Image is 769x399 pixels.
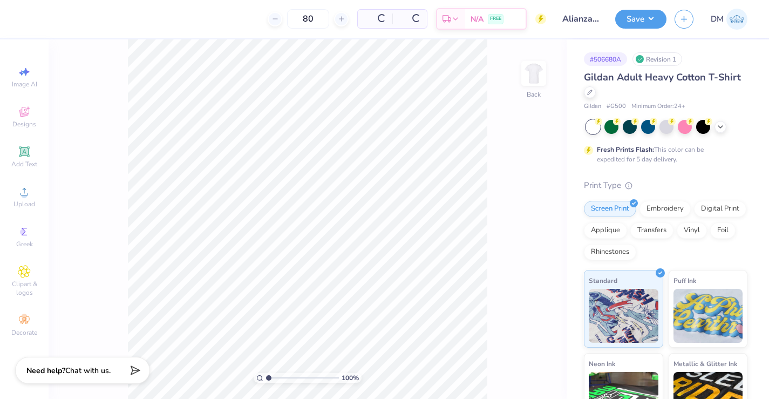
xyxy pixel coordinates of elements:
[287,9,329,29] input: – –
[5,280,43,297] span: Clipart & logos
[615,10,666,29] button: Save
[11,160,37,168] span: Add Text
[694,201,746,217] div: Digital Print
[589,275,617,286] span: Standard
[589,358,615,369] span: Neon Ink
[584,52,627,66] div: # 506680A
[632,52,682,66] div: Revision 1
[12,80,37,89] span: Image AI
[673,275,696,286] span: Puff Ink
[726,9,747,30] img: Diana Malta
[631,102,685,111] span: Minimum Order: 24 +
[16,240,33,248] span: Greek
[677,222,707,239] div: Vinyl
[589,289,658,343] img: Standard
[607,102,626,111] span: # G500
[471,13,484,25] span: N/A
[65,366,111,376] span: Chat with us.
[554,8,607,30] input: Untitled Design
[630,222,673,239] div: Transfers
[12,120,36,129] span: Designs
[584,71,741,84] span: Gildan Adult Heavy Cotton T-Shirt
[26,366,65,376] strong: Need help?
[597,145,654,154] strong: Fresh Prints Flash:
[639,201,691,217] div: Embroidery
[711,13,724,25] span: DM
[584,201,636,217] div: Screen Print
[711,9,747,30] a: DM
[490,15,501,23] span: FREE
[584,179,747,192] div: Print Type
[11,328,37,337] span: Decorate
[673,358,737,369] span: Metallic & Glitter Ink
[597,145,730,164] div: This color can be expedited for 5 day delivery.
[584,244,636,260] div: Rhinestones
[710,222,736,239] div: Foil
[523,63,545,84] img: Back
[584,102,601,111] span: Gildan
[527,90,541,99] div: Back
[584,222,627,239] div: Applique
[673,289,743,343] img: Puff Ink
[13,200,35,208] span: Upload
[342,373,359,383] span: 100 %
